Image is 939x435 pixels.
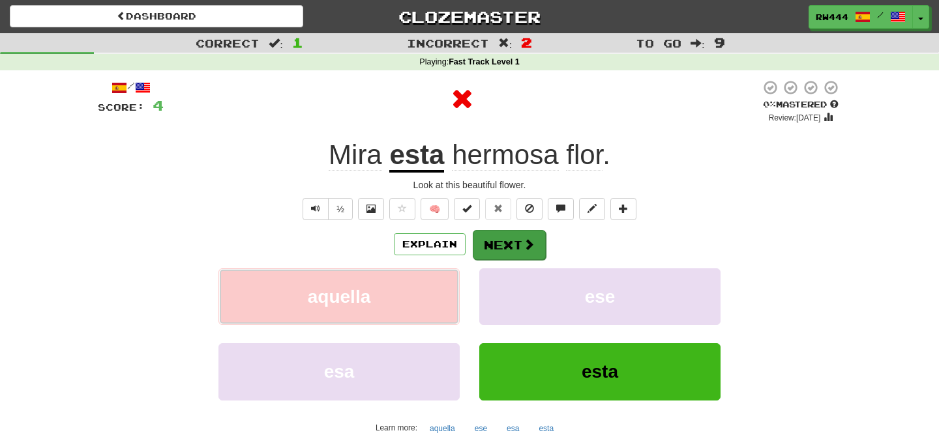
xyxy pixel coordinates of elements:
[479,343,721,400] button: esta
[153,97,164,113] span: 4
[196,36,260,49] span: Correct
[760,99,841,111] div: Mastered
[218,268,460,325] button: aquella
[636,36,681,49] span: To go
[548,198,574,220] button: Discuss sentence (alt+u)
[376,423,417,432] small: Learn more:
[98,102,145,113] span: Score:
[329,139,382,171] span: Mira
[324,361,355,382] span: esa
[300,198,353,220] div: Text-to-speech controls
[389,198,415,220] button: Favorite sentence (alt+f)
[449,57,520,66] strong: Fast Track Level 1
[769,113,821,122] small: Review: [DATE]
[454,198,480,220] button: Set this sentence to 100% Mastered (alt+m)
[323,5,616,28] a: Clozemaster
[308,287,370,307] span: aquella
[516,198,543,220] button: Ignore sentence (alt+i)
[582,361,618,382] span: esta
[389,139,444,173] u: esta
[498,38,513,49] span: :
[579,198,605,220] button: Edit sentence (alt+d)
[877,10,884,20] span: /
[691,38,705,49] span: :
[809,5,913,29] a: Rw444 /
[485,198,511,220] button: Reset to 0% Mastered (alt+r)
[358,198,384,220] button: Show image (alt+x)
[10,5,303,27] a: Dashboard
[566,139,603,171] span: flor
[585,287,616,307] span: ese
[98,178,841,191] div: Look at this beautiful flower.
[394,233,466,255] button: Explain
[816,11,848,23] span: Rw444
[763,99,776,109] span: 0 %
[303,198,329,220] button: Play sentence audio (ctl+space)
[479,268,721,325] button: ese
[98,79,164,96] div: /
[452,139,558,171] span: hermosa
[292,35,303,50] span: 1
[269,38,283,49] span: :
[610,198,636,220] button: Add to collection (alt+a)
[421,198,449,220] button: 🧠
[714,35,725,50] span: 9
[473,230,546,260] button: Next
[407,36,489,49] span: Incorrect
[444,139,610,171] span: .
[521,35,532,50] span: 2
[328,198,353,220] button: ½
[218,343,460,400] button: esa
